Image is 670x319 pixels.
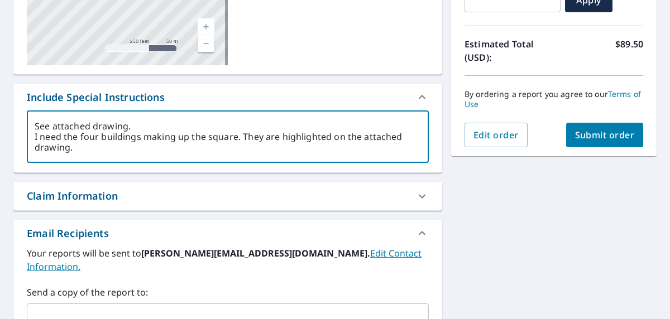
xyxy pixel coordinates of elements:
b: [PERSON_NAME][EMAIL_ADDRESS][DOMAIN_NAME]. [141,247,370,259]
a: Current Level 17, Zoom In [198,18,214,35]
p: By ordering a report you agree to our [465,89,643,109]
div: Claim Information [27,188,118,204]
span: Edit order [473,129,519,141]
textarea: See attached drawing. I need the four buildings making up the square. They are highlighted on the... [35,121,421,153]
p: Estimated Total (USD): [465,37,554,64]
span: Submit order [575,129,635,141]
button: Submit order [566,123,644,147]
div: Include Special Instructions [27,90,165,105]
button: Edit order [465,123,528,147]
div: Include Special Instructions [13,84,442,110]
div: Claim Information [13,182,442,210]
label: Send a copy of the report to: [27,286,429,299]
p: $89.50 [615,37,643,64]
div: Email Recipients [27,226,109,241]
label: Your reports will be sent to [27,246,429,273]
a: Terms of Use [465,89,641,109]
div: Email Recipients [13,220,442,246]
a: Current Level 17, Zoom Out [198,35,214,52]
